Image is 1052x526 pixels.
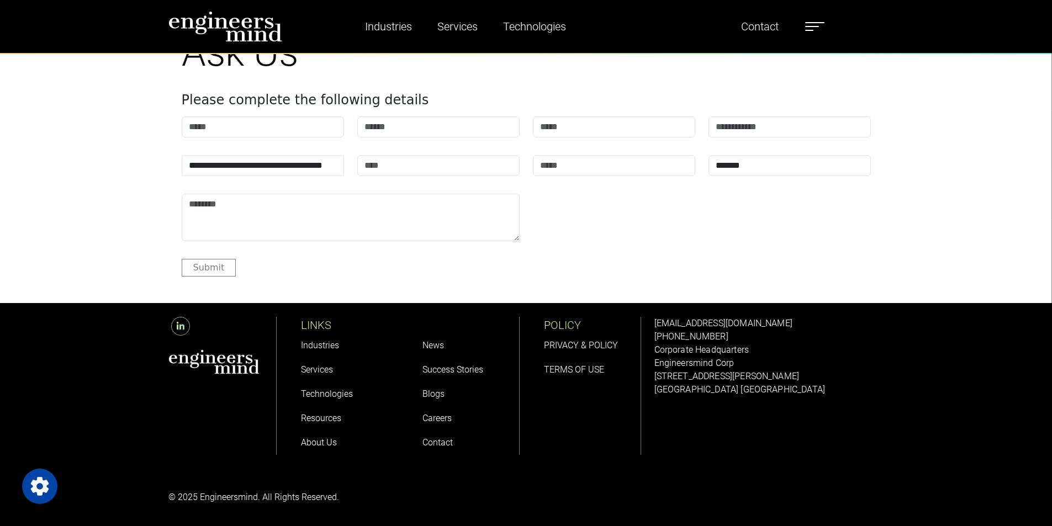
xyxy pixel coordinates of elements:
a: Blogs [422,389,445,399]
p: [GEOGRAPHIC_DATA] [GEOGRAPHIC_DATA] [654,383,884,396]
a: Services [433,14,482,39]
a: Technologies [499,14,570,39]
a: Success Stories [422,364,483,375]
p: © 2025 Engineersmind. All Rights Reserved. [168,491,520,504]
a: LinkedIn [168,321,193,332]
button: Submit [182,259,236,276]
img: logo [168,11,282,42]
p: POLICY [544,317,641,333]
p: [STREET_ADDRESS][PERSON_NAME] [654,370,884,383]
a: Contact [737,14,783,39]
a: TERMS OF USE [544,364,604,375]
a: About Us [301,437,337,448]
a: News [422,340,444,350]
a: [PHONE_NUMBER] [654,331,728,342]
p: Engineersmind Corp [654,357,884,370]
a: Contact [422,437,453,448]
a: Industries [361,14,416,39]
a: [EMAIL_ADDRESS][DOMAIN_NAME] [654,318,792,328]
a: Resources [301,413,341,423]
a: Careers [422,413,452,423]
img: aws [168,349,260,374]
iframe: reCAPTCHA [533,194,701,237]
h4: Please complete the following details [182,92,871,108]
a: PRIVACY & POLICY [544,340,618,350]
p: Corporate Headquarters [654,343,884,357]
a: Industries [301,340,339,350]
p: LINKS [301,317,398,333]
a: Services [301,364,333,375]
a: Technologies [301,389,353,399]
